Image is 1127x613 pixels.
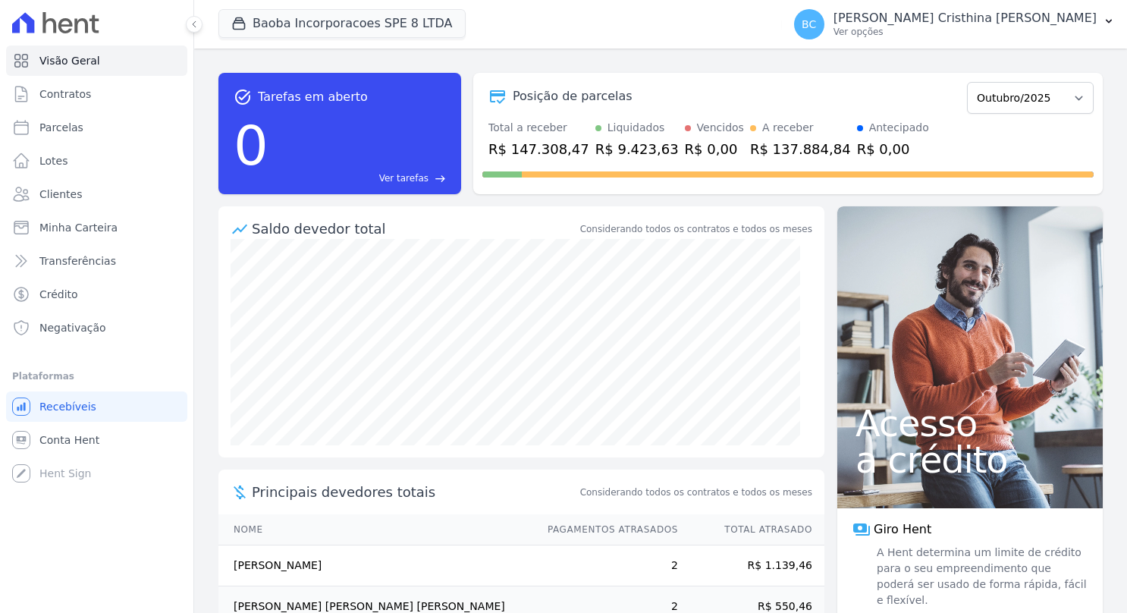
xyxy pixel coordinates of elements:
[750,139,851,159] div: R$ 137.884,84
[6,212,187,243] a: Minha Carteira
[533,545,679,586] td: 2
[580,222,812,236] div: Considerando todos os contratos e todos os meses
[39,399,96,414] span: Recebíveis
[855,442,1085,478] span: a crédito
[488,139,589,159] div: R$ 147.308,47
[218,545,533,586] td: [PERSON_NAME]
[435,173,446,184] span: east
[234,106,268,185] div: 0
[869,120,929,136] div: Antecipado
[782,3,1127,46] button: BC [PERSON_NAME] Cristhina [PERSON_NAME] Ver opções
[833,11,1097,26] p: [PERSON_NAME] Cristhina [PERSON_NAME]
[39,187,82,202] span: Clientes
[6,391,187,422] a: Recebíveis
[6,313,187,343] a: Negativação
[580,486,812,499] span: Considerando todos os contratos e todos os meses
[679,514,824,545] th: Total Atrasado
[697,120,744,136] div: Vencidos
[6,112,187,143] a: Parcelas
[379,171,429,185] span: Ver tarefas
[218,9,466,38] button: Baoba Incorporacoes SPE 8 LTDA
[679,545,824,586] td: R$ 1.139,46
[39,220,118,235] span: Minha Carteira
[6,279,187,310] a: Crédito
[6,179,187,209] a: Clientes
[258,88,368,106] span: Tarefas em aberto
[595,139,679,159] div: R$ 9.423,63
[39,153,68,168] span: Lotes
[874,520,931,539] span: Giro Hent
[39,287,78,302] span: Crédito
[6,146,187,176] a: Lotes
[6,246,187,276] a: Transferências
[252,218,577,239] div: Saldo devedor total
[218,514,533,545] th: Nome
[234,88,252,106] span: task_alt
[39,120,83,135] span: Parcelas
[6,425,187,455] a: Conta Hent
[6,79,187,109] a: Contratos
[39,320,106,335] span: Negativação
[6,46,187,76] a: Visão Geral
[488,120,589,136] div: Total a receber
[513,87,633,105] div: Posição de parcelas
[39,253,116,269] span: Transferências
[857,139,929,159] div: R$ 0,00
[533,514,679,545] th: Pagamentos Atrasados
[39,86,91,102] span: Contratos
[39,432,99,448] span: Conta Hent
[802,19,816,30] span: BC
[12,367,181,385] div: Plataformas
[39,53,100,68] span: Visão Geral
[607,120,665,136] div: Liquidados
[685,139,744,159] div: R$ 0,00
[252,482,577,502] span: Principais devedores totais
[762,120,814,136] div: A receber
[855,405,1085,442] span: Acesso
[874,545,1088,608] span: A Hent determina um limite de crédito para o seu empreendimento que poderá ser usado de forma ráp...
[833,26,1097,38] p: Ver opções
[275,171,446,185] a: Ver tarefas east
